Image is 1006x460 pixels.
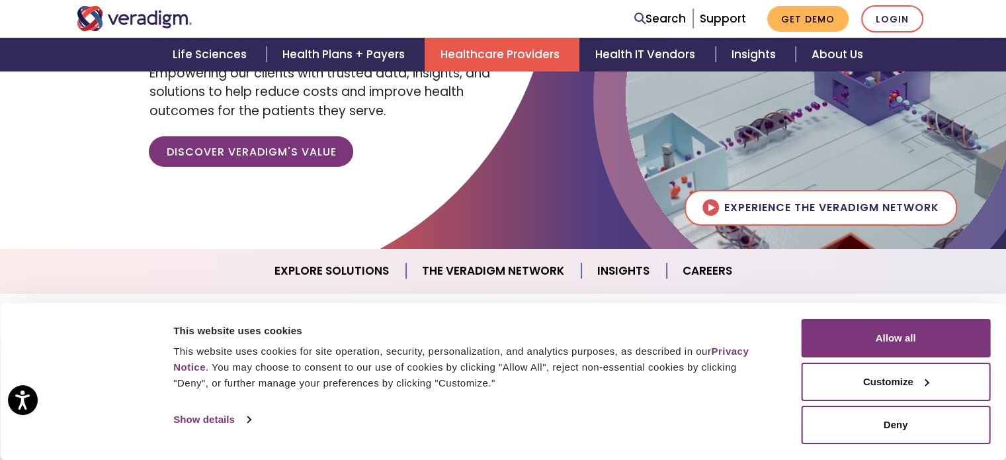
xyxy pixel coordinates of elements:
[861,5,923,32] a: Login
[173,344,771,391] div: This website uses cookies for site operation, security, personalization, and analytics purposes, ...
[267,38,425,71] a: Health Plans + Payers
[157,38,267,71] a: Life Sciences
[801,319,990,357] button: Allow all
[259,254,406,288] a: Explore Solutions
[77,6,192,31] img: Veradigm logo
[149,64,489,120] span: Empowering our clients with trusted data, insights, and solutions to help reduce costs and improv...
[767,6,849,32] a: Get Demo
[667,254,748,288] a: Careers
[700,11,746,26] a: Support
[716,38,796,71] a: Insights
[634,10,686,28] a: Search
[579,38,715,71] a: Health IT Vendors
[173,323,771,339] div: This website uses cookies
[173,410,250,430] a: Show details
[753,365,990,444] iframe: Drift Chat Widget
[796,38,879,71] a: About Us
[406,254,581,288] a: The Veradigm Network
[801,363,990,401] button: Customize
[149,136,353,167] a: Discover Veradigm's Value
[581,254,667,288] a: Insights
[425,38,579,71] a: Healthcare Providers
